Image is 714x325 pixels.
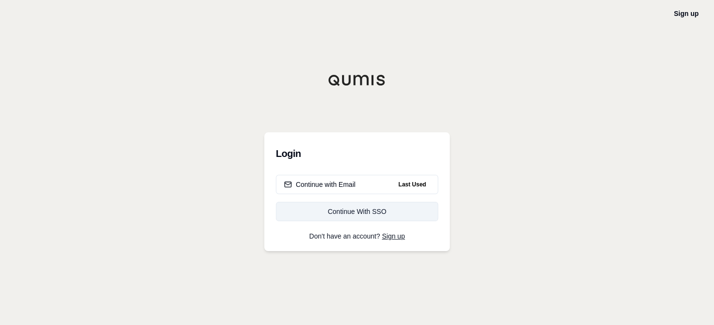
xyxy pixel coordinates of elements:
div: Continue With SSO [284,207,430,216]
a: Continue With SSO [276,202,438,221]
a: Sign up [382,232,405,240]
button: Continue with EmailLast Used [276,175,438,194]
span: Last Used [395,179,430,190]
a: Sign up [674,10,699,17]
img: Qumis [328,74,386,86]
h3: Login [276,144,438,163]
div: Continue with Email [284,180,356,189]
p: Don't have an account? [276,233,438,240]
